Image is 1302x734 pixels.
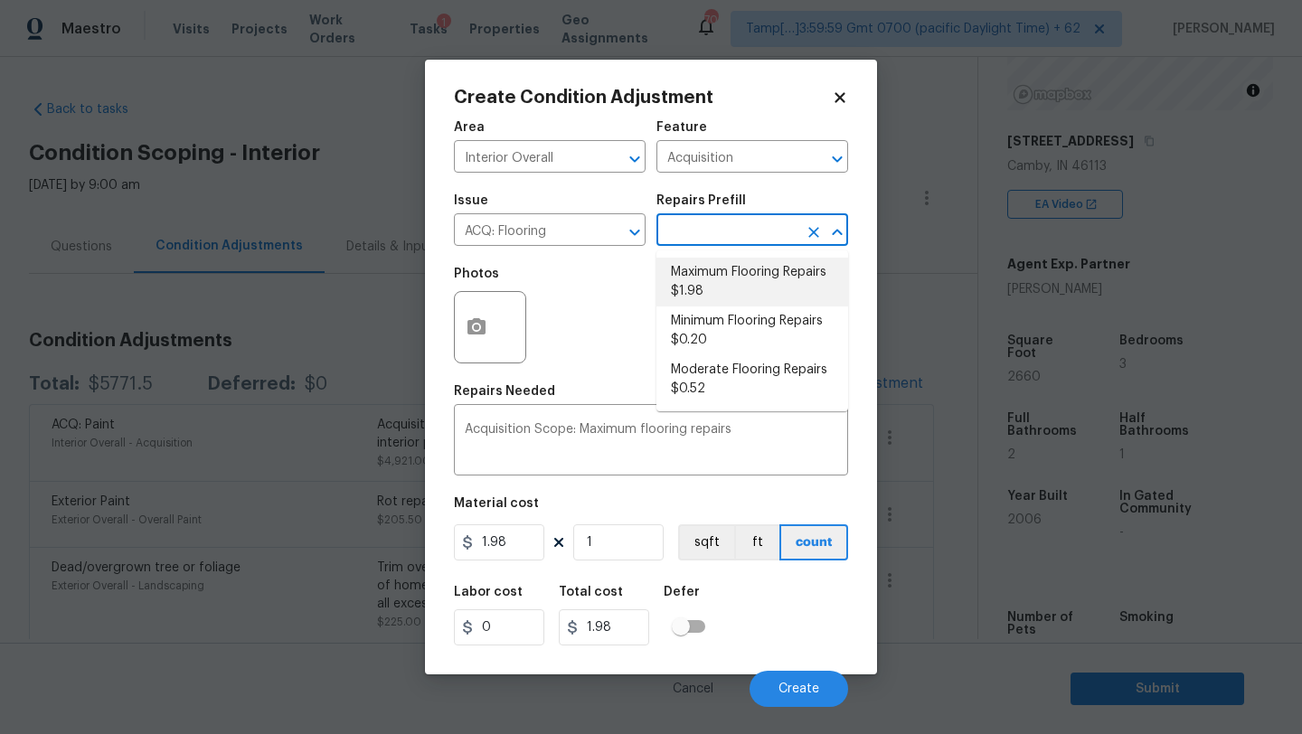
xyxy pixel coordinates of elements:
h5: Feature [656,121,707,134]
li: Moderate Flooring Repairs $0.52 [656,355,848,404]
h5: Labor cost [454,586,523,598]
button: Open [622,146,647,172]
button: sqft [678,524,734,560]
button: Close [825,220,850,245]
button: count [779,524,848,560]
button: Create [750,671,848,707]
h2: Create Condition Adjustment [454,89,832,107]
h5: Photos [454,268,499,280]
li: Minimum Flooring Repairs $0.20 [656,306,848,355]
li: Maximum Flooring Repairs $1.98 [656,258,848,306]
h5: Material cost [454,497,539,510]
h5: Defer [664,586,700,598]
button: Clear [801,220,826,245]
button: Cancel [644,671,742,707]
h5: Issue [454,194,488,207]
button: ft [734,524,779,560]
span: Cancel [673,682,713,696]
h5: Repairs Needed [454,385,555,398]
h5: Area [454,121,485,134]
h5: Total cost [559,586,623,598]
textarea: Acquisition Scope: Maximum flooring repairs [465,423,837,461]
span: Create [778,682,819,696]
h5: Repairs Prefill [656,194,746,207]
button: Open [825,146,850,172]
button: Open [622,220,647,245]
